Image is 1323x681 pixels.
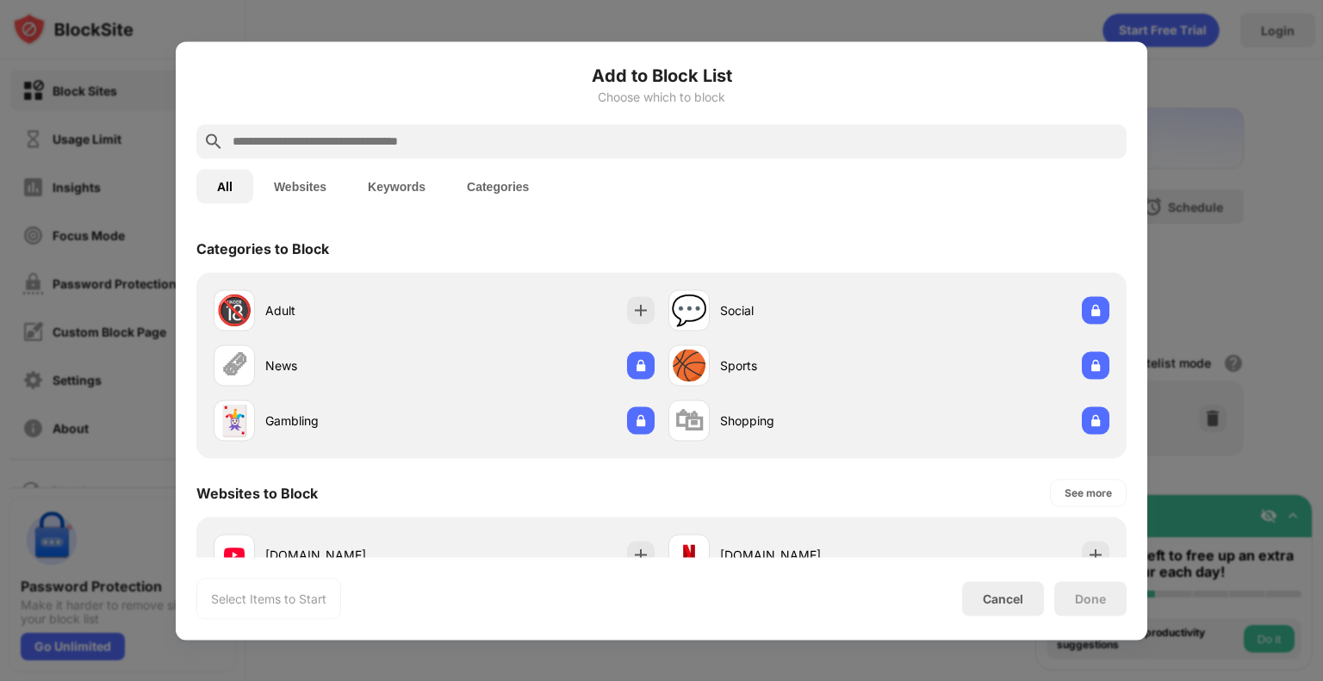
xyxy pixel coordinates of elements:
[265,301,434,319] div: Adult
[720,356,889,375] div: Sports
[196,62,1127,88] h6: Add to Block List
[216,293,252,328] div: 🔞
[265,412,434,430] div: Gambling
[220,348,249,383] div: 🗞
[1075,591,1106,605] div: Done
[265,356,434,375] div: News
[1065,484,1112,501] div: See more
[253,169,347,203] button: Websites
[211,590,326,607] div: Select Items to Start
[224,544,245,565] img: favicons
[196,169,253,203] button: All
[720,546,889,564] div: [DOMAIN_NAME]
[196,239,329,257] div: Categories to Block
[720,412,889,430] div: Shopping
[196,90,1127,103] div: Choose which to block
[983,591,1023,606] div: Cancel
[347,169,446,203] button: Keywords
[203,131,224,152] img: search.svg
[671,348,707,383] div: 🏀
[265,546,434,564] div: [DOMAIN_NAME]
[216,403,252,438] div: 🃏
[196,484,318,501] div: Websites to Block
[720,301,889,319] div: Social
[679,544,699,565] img: favicons
[446,169,550,203] button: Categories
[671,293,707,328] div: 💬
[674,403,704,438] div: 🛍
